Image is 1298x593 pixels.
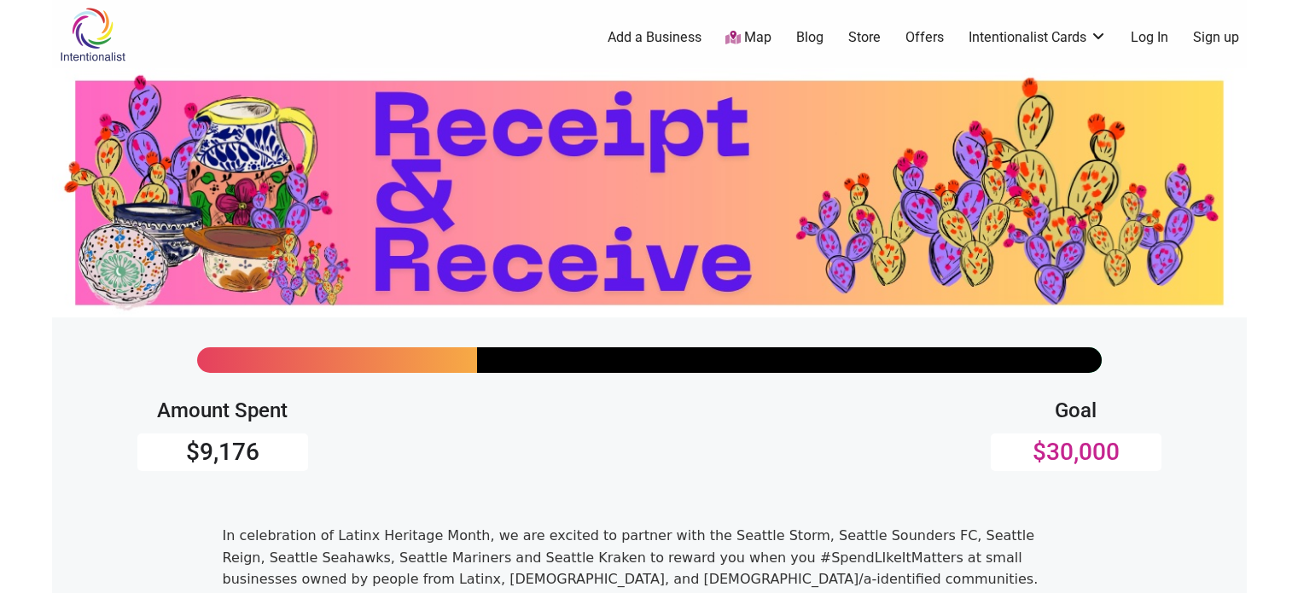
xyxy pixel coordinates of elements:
[1193,28,1239,47] a: Sign up
[52,68,1247,317] img: Latinx Heritage Month
[608,28,701,47] a: Add a Business
[52,7,133,62] img: Intentionalist
[905,28,944,47] a: Offers
[137,398,308,423] h4: Amount Spent
[223,525,1076,590] p: In celebration of Latinx Heritage Month, we are excited to partner with the Seattle Storm, Seattl...
[991,398,1161,423] h4: Goal
[848,28,881,47] a: Store
[991,438,1161,467] h3: $30,000
[796,28,824,47] a: Blog
[137,438,308,467] h3: $9,176
[1131,28,1168,47] a: Log In
[969,28,1107,47] a: Intentionalist Cards
[725,28,771,48] a: Map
